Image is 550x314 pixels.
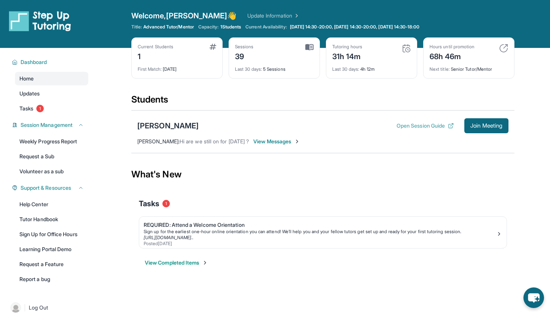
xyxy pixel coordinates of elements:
a: Tutor Handbook [15,213,88,226]
span: | [24,303,26,312]
a: Learning Portal Demo [15,243,88,256]
div: Current Students [138,44,173,50]
img: card [210,44,216,50]
span: Last 30 days : [235,66,262,72]
a: Help Center [15,198,88,211]
button: Dashboard [18,58,84,66]
img: card [499,44,508,53]
span: Updates [19,90,40,97]
div: [PERSON_NAME] [137,121,199,131]
img: card [305,44,314,51]
span: Capacity: [198,24,219,30]
div: Senior Tutor/Mentor [430,62,508,72]
button: chat-button [523,287,544,308]
img: Chevron Right [292,12,300,19]
a: Weekly Progress Report [15,135,88,148]
span: Welcome, [PERSON_NAME] 👋 [131,10,237,21]
a: Request a Feature [15,257,88,271]
img: logo [9,10,71,31]
span: Session Management [21,121,73,129]
div: Sign up for the earliest one-hour online orientation you can attend! We’ll help you and your fell... [144,229,496,235]
a: Updates [15,87,88,100]
span: Tasks [19,105,33,112]
div: Posted [DATE] [144,241,496,247]
a: Report a bug [15,272,88,286]
a: Update Information [247,12,300,19]
div: Tutoring hours [332,44,362,50]
button: Session Management [18,121,84,129]
span: Dashboard [21,58,47,66]
img: Chevron-Right [294,138,300,144]
button: Join Meeting [464,118,508,133]
div: [DATE] [138,62,216,72]
a: [DATE] 14:30-20:00, [DATE] 14:30-20:00, [DATE] 14:30-18:00 [288,24,421,30]
div: 4h 12m [332,62,411,72]
span: First Match : [138,66,162,72]
a: REQUIRED: Attend a Welcome OrientationSign up for the earliest one-hour online orientation you ca... [139,217,507,248]
span: Log Out [29,304,48,311]
span: 1 [162,200,170,207]
a: Tasks1 [15,102,88,115]
img: card [402,44,411,53]
div: Sessions [235,44,254,50]
div: 68h 46m [430,50,474,62]
div: Students [131,94,514,110]
img: user-img [10,302,21,313]
span: Next title : [430,66,450,72]
span: Home [19,75,34,82]
button: Support & Resources [18,184,84,192]
div: 5 Sessions [235,62,314,72]
span: Last 30 days : [332,66,359,72]
span: Join Meeting [470,124,502,128]
a: Volunteer as a sub [15,165,88,178]
span: Title: [131,24,142,30]
a: Sign Up for Office Hours [15,228,88,241]
button: View Completed Items [145,259,208,266]
button: Open Session Guide [397,122,454,129]
a: Home [15,72,88,85]
span: View Messages [253,138,300,145]
span: [PERSON_NAME] : [137,138,180,144]
div: What's New [131,158,514,191]
span: Current Availability: [245,24,287,30]
span: 1 Students [220,24,241,30]
span: Support & Resources [21,184,71,192]
div: REQUIRED: Attend a Welcome Orientation [144,221,496,229]
a: Request a Sub [15,150,88,163]
a: [URL][DOMAIN_NAME].. [144,235,193,240]
span: Tasks [139,198,159,209]
div: Hours until promotion [430,44,474,50]
span: 1 [36,105,44,112]
span: Hi are we still on for [DATE] ? [180,138,249,144]
div: 39 [235,50,254,62]
span: Advanced Tutor/Mentor [143,24,193,30]
div: 1 [138,50,173,62]
span: [DATE] 14:30-20:00, [DATE] 14:30-20:00, [DATE] 14:30-18:00 [290,24,419,30]
div: 31h 14m [332,50,362,62]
